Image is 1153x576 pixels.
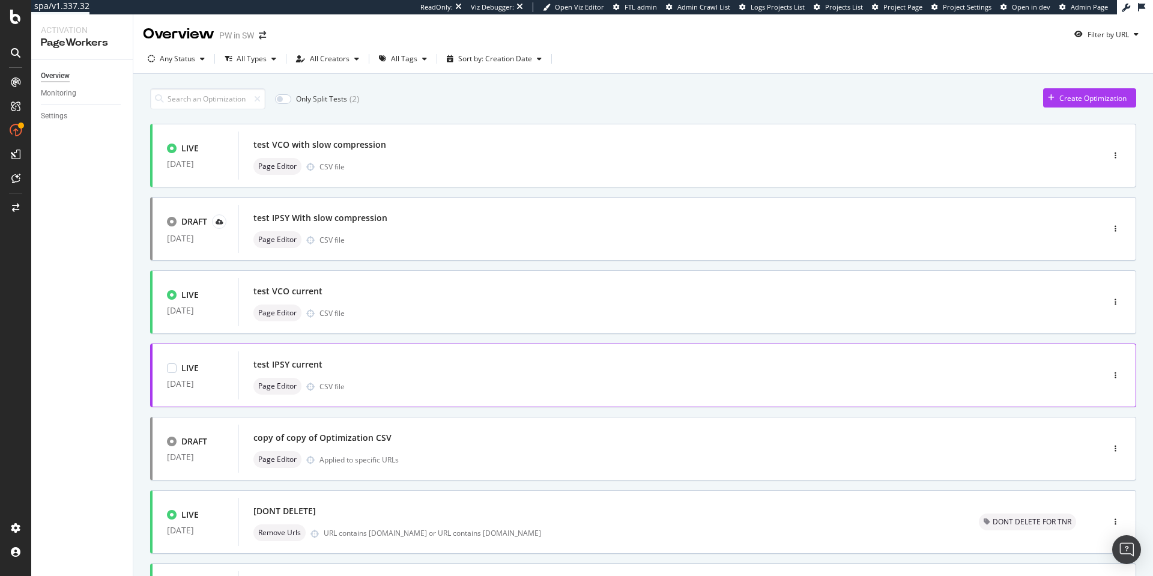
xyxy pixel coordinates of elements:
[1059,93,1127,103] div: Create Optimization
[167,306,224,315] div: [DATE]
[181,362,199,374] div: LIVE
[160,55,195,62] div: Any Status
[350,93,359,105] div: ( 2 )
[41,24,123,36] div: Activation
[1070,25,1143,44] button: Filter by URL
[931,2,991,12] a: Project Settings
[253,305,301,321] div: neutral label
[310,55,350,62] div: All Creators
[181,435,207,447] div: DRAFT
[442,49,546,68] button: Sort by: Creation Date
[167,526,224,535] div: [DATE]
[420,2,453,12] div: ReadOnly:
[41,110,67,123] div: Settings
[979,514,1076,530] div: neutral label
[814,2,863,12] a: Projects List
[993,518,1071,526] span: DONT DELETE FOR TNR
[253,505,316,517] div: [DONT DELETE]
[258,236,297,243] span: Page Editor
[458,55,532,62] div: Sort by: Creation Date
[677,2,730,11] span: Admin Crawl List
[181,142,199,154] div: LIVE
[41,70,70,82] div: Overview
[253,139,386,151] div: test VCO with slow compression
[41,36,123,50] div: PageWorkers
[319,162,345,172] div: CSV file
[259,31,266,40] div: arrow-right-arrow-left
[258,456,297,463] span: Page Editor
[167,379,224,389] div: [DATE]
[319,308,345,318] div: CSV file
[253,285,322,297] div: test VCO current
[1012,2,1050,11] span: Open in dev
[181,216,207,228] div: DRAFT
[1112,535,1141,564] div: Open Intercom Messenger
[324,528,950,538] div: URL contains [DOMAIN_NAME] or URL contains [DOMAIN_NAME]
[253,158,301,175] div: neutral label
[253,524,306,541] div: neutral label
[319,455,399,465] div: Applied to specific URLs
[258,309,297,317] span: Page Editor
[143,24,214,44] div: Overview
[253,451,301,468] div: neutral label
[1043,88,1136,108] button: Create Optimization
[319,381,345,392] div: CSV file
[471,2,514,12] div: Viz Debugger:
[150,88,265,109] input: Search an Optimization
[143,49,210,68] button: Any Status
[41,110,124,123] a: Settings
[555,2,604,11] span: Open Viz Editor
[253,378,301,395] div: neutral label
[219,29,254,41] div: PW in SW
[391,55,417,62] div: All Tags
[181,289,199,301] div: LIVE
[41,70,124,82] a: Overview
[167,159,224,169] div: [DATE]
[258,383,297,390] span: Page Editor
[296,94,347,104] div: Only Split Tests
[374,49,432,68] button: All Tags
[253,359,322,371] div: test IPSY current
[258,163,297,170] span: Page Editor
[253,432,392,444] div: copy of copy of Optimization CSV
[319,235,345,245] div: CSV file
[543,2,604,12] a: Open Viz Editor
[739,2,805,12] a: Logs Projects List
[253,231,301,248] div: neutral label
[872,2,922,12] a: Project Page
[237,55,267,62] div: All Types
[943,2,991,11] span: Project Settings
[253,212,387,224] div: test IPSY With slow compression
[181,509,199,521] div: LIVE
[1088,29,1129,40] div: Filter by URL
[41,87,76,100] div: Monitoring
[625,2,657,11] span: FTL admin
[1059,2,1108,12] a: Admin Page
[167,452,224,462] div: [DATE]
[883,2,922,11] span: Project Page
[41,87,124,100] a: Monitoring
[1071,2,1108,11] span: Admin Page
[258,529,301,536] span: Remove Urls
[751,2,805,11] span: Logs Projects List
[220,49,281,68] button: All Types
[666,2,730,12] a: Admin Crawl List
[613,2,657,12] a: FTL admin
[825,2,863,11] span: Projects List
[167,234,224,243] div: [DATE]
[1000,2,1050,12] a: Open in dev
[291,49,364,68] button: All Creators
